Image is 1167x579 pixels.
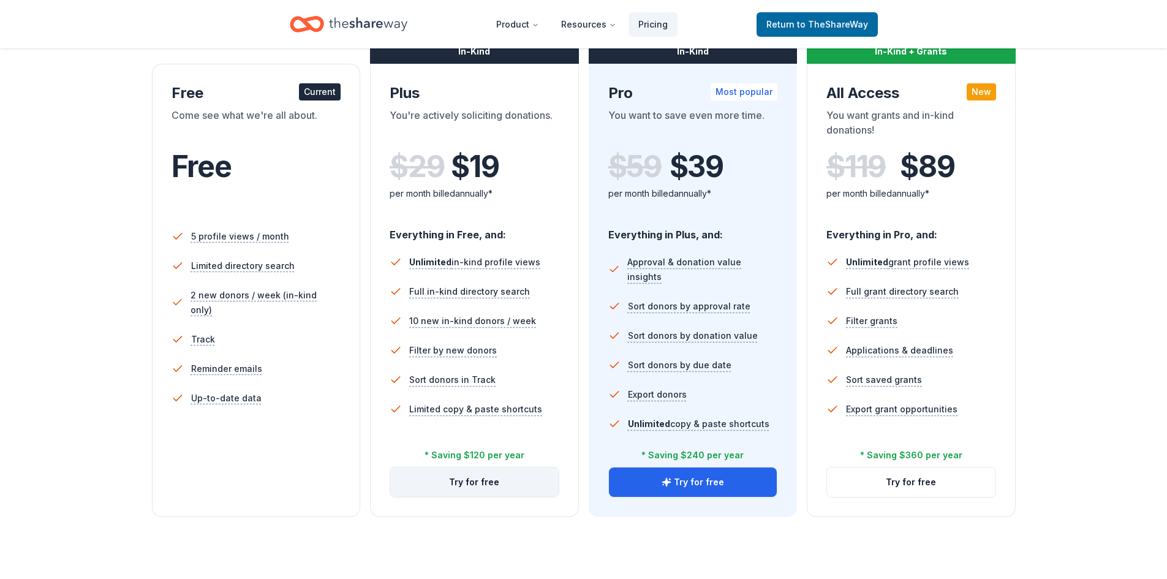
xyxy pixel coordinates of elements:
span: $ 89 [900,149,954,184]
div: You want to save even more time. [608,108,778,142]
span: Full in-kind directory search [409,284,530,299]
span: in-kind profile views [409,257,540,267]
span: $ 19 [451,149,499,184]
a: Home [290,10,407,39]
div: You want grants and in-kind donations! [826,108,996,142]
button: Resources [551,12,626,37]
span: Sort donors by donation value [628,328,758,343]
span: Approval & donation value insights [627,255,777,284]
div: New [967,83,996,100]
span: Limited directory search [191,259,295,273]
div: You're actively soliciting donations. [390,108,559,142]
span: copy & paste shortcuts [628,418,769,429]
span: Export donors [628,387,687,402]
nav: Main [486,10,678,39]
button: Try for free [827,467,995,497]
span: $ 39 [670,149,723,184]
span: Up-to-date data [191,391,262,406]
div: Everything in Pro, and: [826,217,996,243]
span: Applications & deadlines [846,343,953,358]
span: to TheShareWay [797,19,868,29]
div: Everything in Free, and: [390,217,559,243]
a: Pricing [629,12,678,37]
span: Sort donors by approval rate [628,299,750,314]
span: Track [191,332,215,347]
span: Reminder emails [191,361,262,376]
div: Current [299,83,341,100]
span: Sort donors by due date [628,358,731,373]
button: Try for free [609,467,777,497]
div: Pro [608,83,778,103]
button: Try for free [390,467,559,497]
span: 5 profile views / month [191,229,289,244]
span: Unlimited [628,418,670,429]
span: grant profile views [846,257,969,267]
span: Filter by new donors [409,343,497,358]
span: 2 new donors / week (in-kind only) [191,288,341,317]
div: per month billed annually* [390,186,559,201]
span: Export grant opportunities [846,402,957,417]
div: Come see what we're all about. [172,108,341,142]
span: Free [172,148,232,184]
div: Most popular [711,83,777,100]
div: In-Kind [370,39,579,64]
div: All Access [826,83,996,103]
div: Plus [390,83,559,103]
span: Sort saved grants [846,373,922,387]
a: Returnto TheShareWay [757,12,878,37]
span: Full grant directory search [846,284,959,299]
div: In-Kind [589,39,798,64]
div: Free [172,83,341,103]
span: 10 new in-kind donors / week [409,314,536,328]
span: Filter grants [846,314,897,328]
div: per month billed annually* [608,186,778,201]
span: Return [766,17,868,32]
div: * Saving $240 per year [641,448,744,463]
button: Product [486,12,549,37]
div: per month billed annually* [826,186,996,201]
span: Unlimited [409,257,451,267]
span: Limited copy & paste shortcuts [409,402,542,417]
div: * Saving $360 per year [860,448,962,463]
div: * Saving $120 per year [425,448,524,463]
div: Everything in Plus, and: [608,217,778,243]
span: Sort donors in Track [409,373,496,387]
span: Unlimited [846,257,888,267]
div: In-Kind + Grants [807,39,1016,64]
